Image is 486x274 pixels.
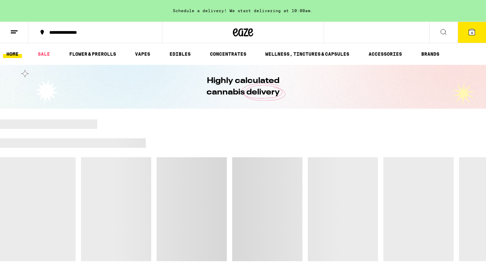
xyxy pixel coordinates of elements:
[365,50,405,58] a: ACCESSORIES
[132,50,154,58] a: VAPES
[207,50,250,58] a: CONCENTRATES
[262,50,353,58] a: WELLNESS, TINCTURES & CAPSULES
[418,50,443,58] a: BRANDS
[471,31,473,35] span: 4
[166,50,194,58] a: EDIBLES
[66,50,119,58] a: FLOWER & PREROLLS
[34,50,53,58] a: SALE
[3,50,22,58] a: HOME
[458,22,486,43] button: 4
[187,75,299,98] h1: Highly calculated cannabis delivery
